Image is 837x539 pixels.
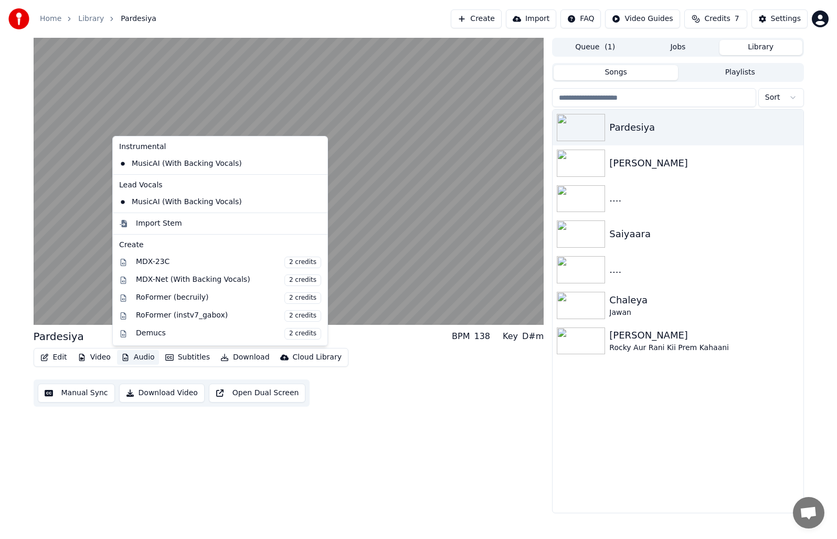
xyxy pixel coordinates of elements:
[117,350,159,365] button: Audio
[40,14,61,24] a: Home
[38,384,115,403] button: Manual Sync
[474,330,490,343] div: 138
[8,8,29,29] img: youka
[609,343,799,353] div: Rocky Aur Rani Kii Prem Kahaani
[771,14,801,24] div: Settings
[115,155,310,172] div: MusicAI (With Backing Vocals)
[609,293,799,308] div: Chaleya
[719,40,802,55] button: Library
[503,330,518,343] div: Key
[73,350,115,365] button: Video
[34,329,84,344] div: Pardesiya
[609,156,799,171] div: [PERSON_NAME]
[136,292,321,304] div: RoFormer (becruily)
[284,310,321,322] span: 2 credits
[284,257,321,268] span: 2 credits
[678,65,802,80] button: Playlists
[560,9,601,28] button: FAQ
[119,384,205,403] button: Download Video
[609,227,799,241] div: Saiyaara
[36,350,71,365] button: Edit
[115,177,325,194] div: Lead Vocals
[284,274,321,286] span: 2 credits
[704,14,730,24] span: Credits
[119,240,321,250] div: Create
[609,120,799,135] div: Pardesiya
[609,308,799,318] div: Jawan
[136,257,321,268] div: MDX-23C
[605,42,615,52] span: ( 1 )
[609,191,799,206] div: ....
[751,9,808,28] button: Settings
[506,9,556,28] button: Import
[115,194,310,210] div: MusicAI (With Backing Vocals)
[284,328,321,340] span: 2 credits
[765,92,780,103] span: Sort
[115,139,325,155] div: Instrumental
[78,14,104,24] a: Library
[161,350,214,365] button: Subtitles
[735,14,739,24] span: 7
[793,497,824,529] div: Open chat
[605,9,680,28] button: Video Guides
[637,40,719,55] button: Jobs
[452,330,470,343] div: BPM
[522,330,544,343] div: D#m
[136,274,321,286] div: MDX-Net (With Backing Vocals)
[209,384,306,403] button: Open Dual Screen
[136,218,182,229] div: Import Stem
[216,350,274,365] button: Download
[609,328,799,343] div: [PERSON_NAME]
[684,9,747,28] button: Credits7
[136,328,321,340] div: Demucs
[121,14,156,24] span: Pardesiya
[284,292,321,304] span: 2 credits
[293,352,342,363] div: Cloud Library
[40,14,156,24] nav: breadcrumb
[554,65,678,80] button: Songs
[554,40,637,55] button: Queue
[609,262,799,277] div: ....
[136,310,321,322] div: RoFormer (instv7_gabox)
[451,9,502,28] button: Create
